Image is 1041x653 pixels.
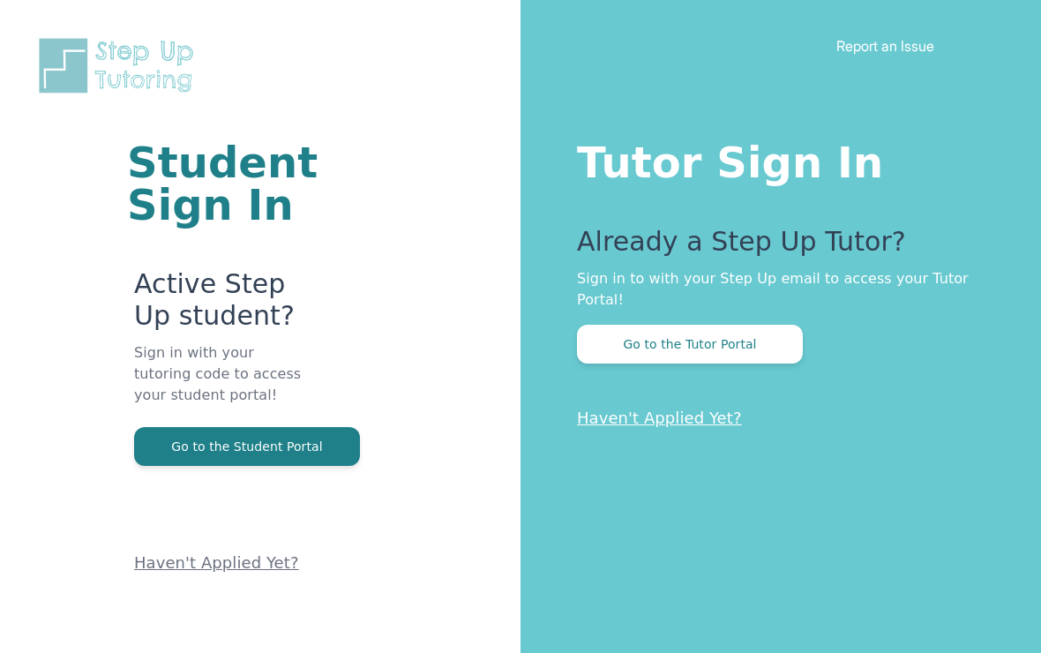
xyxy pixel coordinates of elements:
[577,325,803,364] button: Go to the Tutor Portal
[127,141,309,226] h1: Student Sign In
[134,427,360,466] button: Go to the Student Portal
[577,134,970,184] h1: Tutor Sign In
[134,268,309,342] p: Active Step Up student?
[577,226,970,268] p: Already a Step Up Tutor?
[577,409,742,427] a: Haven't Applied Yet?
[134,553,299,572] a: Haven't Applied Yet?
[577,335,803,352] a: Go to the Tutor Portal
[134,438,360,454] a: Go to the Student Portal
[836,37,934,55] a: Report an Issue
[35,35,205,96] img: Step Up Tutoring horizontal logo
[134,342,309,427] p: Sign in with your tutoring code to access your student portal!
[577,268,970,311] p: Sign in to with your Step Up email to access your Tutor Portal!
